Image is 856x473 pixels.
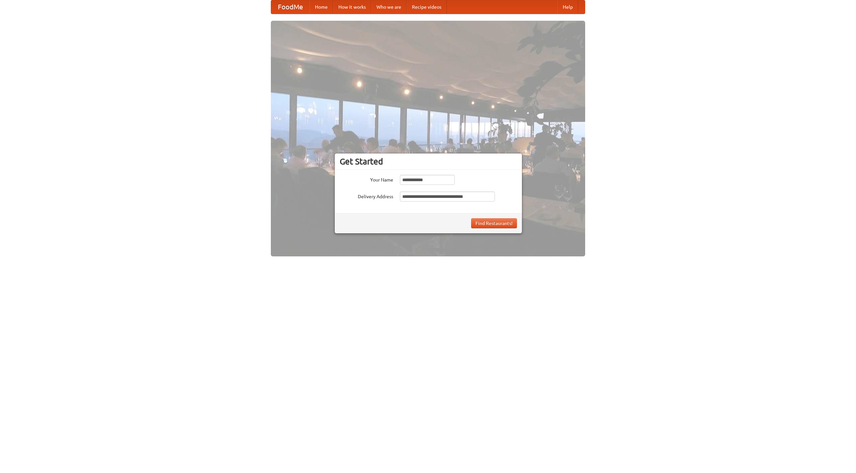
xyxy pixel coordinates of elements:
h3: Get Started [340,156,517,166]
label: Delivery Address [340,192,393,200]
a: Who we are [371,0,407,14]
a: Home [310,0,333,14]
button: Find Restaurants! [471,218,517,228]
a: FoodMe [271,0,310,14]
a: How it works [333,0,371,14]
a: Recipe videos [407,0,447,14]
label: Your Name [340,175,393,183]
a: Help [557,0,578,14]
